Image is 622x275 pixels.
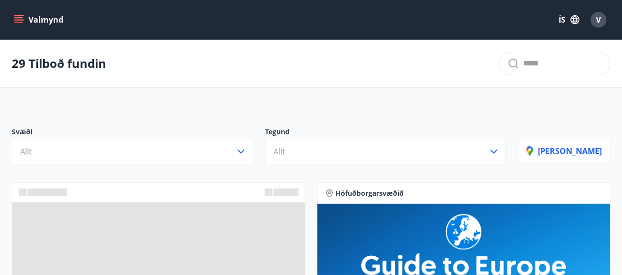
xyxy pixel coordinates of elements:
p: Tegund [265,127,506,139]
span: V [596,14,601,25]
button: ÍS [553,11,585,29]
button: menu [12,11,67,29]
p: 29 Tilboð fundin [12,55,106,72]
button: V [587,8,610,31]
span: Höfuðborgarsvæðið [335,188,404,198]
p: [PERSON_NAME] [526,146,602,156]
span: Allt [273,146,285,157]
p: Svæði [12,127,253,139]
button: Allt [12,139,253,164]
span: Allt [20,146,32,157]
button: Allt [265,139,506,164]
button: [PERSON_NAME] [518,139,610,163]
